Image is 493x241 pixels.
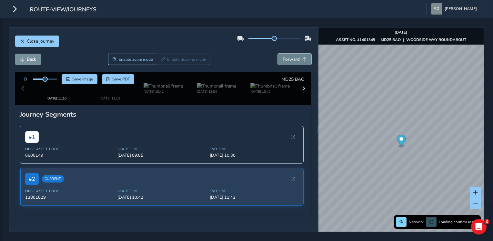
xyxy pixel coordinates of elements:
[62,74,97,84] button: Save
[144,89,183,94] div: [DATE] 10:42
[283,56,300,62] span: Forward
[210,189,298,194] span: End Time:
[431,3,442,15] img: diamond-layout
[117,194,206,200] span: [DATE] 10:42
[197,83,236,89] img: Thumbnail frame
[336,37,466,42] div: | |
[471,219,487,235] iframe: Intercom live chat
[431,3,479,15] button: [PERSON_NAME]
[197,89,236,94] div: [DATE] 13:04
[336,37,375,42] strong: ASSET NO. 41401349
[281,76,305,82] span: MD25 BAO
[108,54,157,65] button: Zoom
[144,83,183,89] img: Thumbnail frame
[42,175,64,183] span: Current
[27,56,36,62] span: Back
[278,54,311,65] button: Forward
[46,96,66,101] div: [DATE] 11:10
[27,38,54,44] span: Close journey
[484,219,489,224] span: 2
[100,76,118,94] img: Thumbnail frame
[397,135,406,148] div: Map marker
[100,96,120,101] div: [DATE] 11:10
[119,57,153,62] span: Enable zoom mode
[15,54,41,65] button: Back
[25,173,39,185] span: # 2
[25,194,114,200] span: 13801029
[210,152,298,158] span: [DATE] 10:30
[117,189,206,194] span: Start Time:
[25,147,114,152] span: First Asset Code:
[117,152,206,158] span: [DATE] 09:05
[250,89,290,94] div: [DATE] 10:42
[20,110,307,119] div: Journey Segments
[439,219,479,225] span: Loading confirm assets
[30,5,96,15] span: route-view/journeys
[250,83,290,89] img: Thumbnail frame
[210,194,298,200] span: [DATE] 11:42
[15,36,59,47] button: Close journey
[210,147,298,152] span: End Time:
[117,147,206,152] span: Start Time:
[46,76,65,94] img: Thumbnail frame
[381,37,401,42] strong: MD25 BAO
[25,152,114,158] span: 6600149
[409,219,424,225] span: Network
[406,37,466,42] strong: WOODSIDE WAY ROUNDABOUT
[102,74,135,84] button: PDF
[445,3,477,15] span: [PERSON_NAME]
[395,30,407,35] strong: [DATE]
[25,131,39,143] span: # 1
[112,77,130,82] span: Save PDF
[25,189,114,194] span: First Asset Code:
[72,77,93,82] span: Save image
